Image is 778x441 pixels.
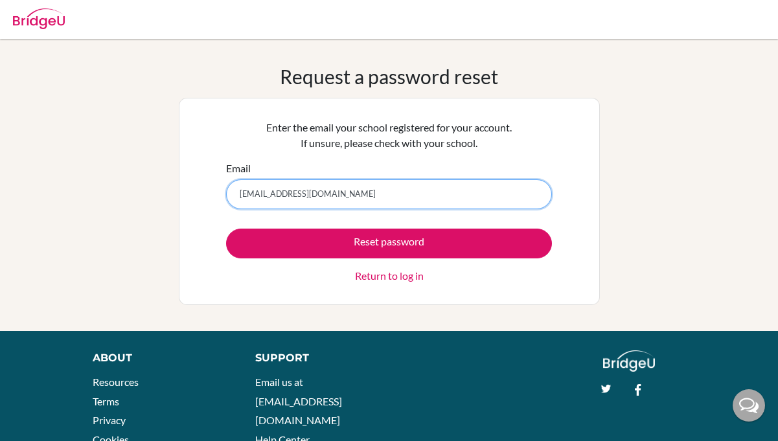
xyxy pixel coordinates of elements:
a: Resources [93,376,139,388]
img: logo_white@2x-f4f0deed5e89b7ecb1c2cc34c3e3d731f90f0f143d5ea2071677605dd97b5244.png [603,350,656,372]
span: Help [30,9,56,21]
h1: Request a password reset [280,65,498,88]
label: Email [226,161,251,176]
p: Enter the email your school registered for your account. If unsure, please check with your school. [226,120,552,151]
div: Support [255,350,376,366]
img: Bridge-U [13,8,65,29]
div: About [93,350,226,366]
a: Terms [93,395,119,407]
a: Return to log in [355,268,424,284]
button: Reset password [226,229,552,258]
a: Privacy [93,414,126,426]
a: Email us at [EMAIL_ADDRESS][DOMAIN_NAME] [255,376,342,426]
